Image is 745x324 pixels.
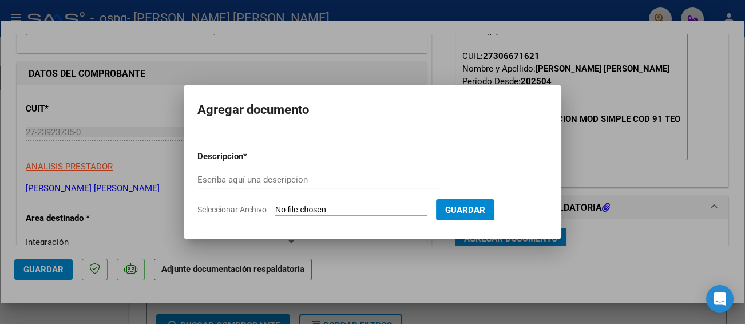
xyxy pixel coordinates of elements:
h2: Agregar documento [197,99,548,121]
p: Descripcion [197,150,303,163]
div: Open Intercom Messenger [706,285,734,313]
button: Guardar [436,199,494,220]
span: Seleccionar Archivo [197,205,267,214]
span: Guardar [445,205,485,215]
